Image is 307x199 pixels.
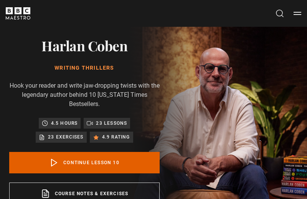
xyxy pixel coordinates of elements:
p: 4.5 hours [51,119,78,127]
p: 23 exercises [48,133,83,141]
svg: BBC Maestro [6,7,30,20]
p: Hook your reader and write jaw-dropping twists with the legendary author behind 10 [US_STATE] Tim... [9,81,160,109]
a: Continue lesson 10 [9,152,160,173]
p: 23 lessons [96,119,127,127]
p: 4.9 rating [102,133,130,141]
h2: Harlan Coben [9,36,160,55]
h1: Writing Thrillers [9,64,160,72]
button: Toggle navigation [294,10,301,17]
